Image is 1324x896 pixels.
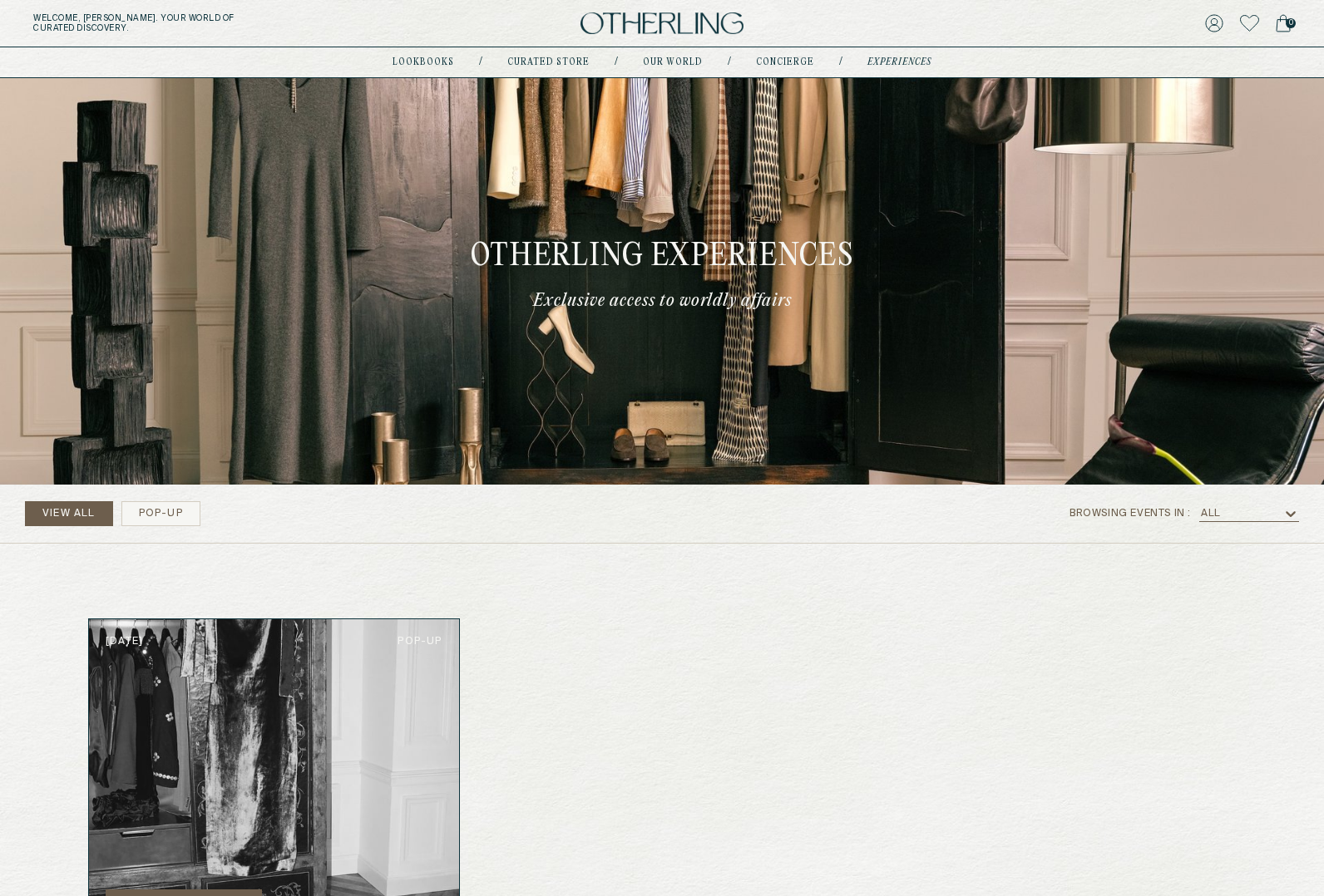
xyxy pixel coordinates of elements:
[479,56,482,69] div: /
[756,58,814,66] a: concierge
[121,501,200,526] button: pop-up
[1286,18,1296,28] span: 0
[867,58,931,66] a: experiences
[398,636,442,647] span: pop-up
[106,636,143,647] span: [DATE]
[728,56,731,69] div: /
[25,501,113,526] button: View All
[1201,508,1221,519] div: All
[643,58,703,66] a: Our world
[580,12,744,35] img: logo
[393,58,454,66] a: lookbooks
[33,13,411,33] h5: Welcome, [PERSON_NAME] . Your world of curated discovery.
[1276,12,1291,35] a: 0
[533,289,792,313] p: Exclusive access to worldly affairs
[471,242,854,273] h1: otherling experiences
[1070,508,1191,519] span: browsing events in :
[507,58,590,66] a: Curated store
[839,56,842,69] div: /
[615,56,618,69] div: /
